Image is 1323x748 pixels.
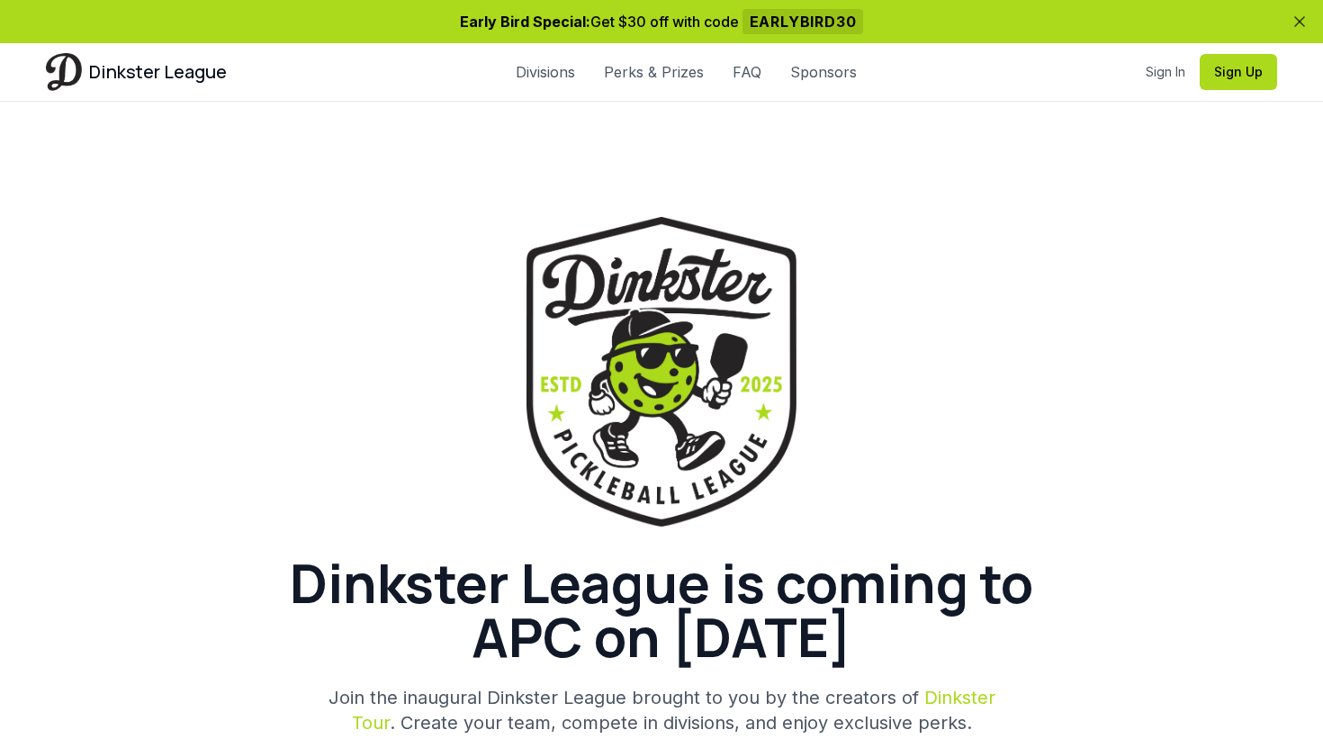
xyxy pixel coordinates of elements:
img: Dinkster [46,53,82,90]
a: Perks & Prizes [604,61,704,83]
span: EARLYBIRD30 [742,9,864,34]
p: Get $30 off with code [46,11,1277,32]
h1: Dinkster League is coming to APC on [DATE] [229,555,1093,663]
button: Sign Up [1200,54,1277,90]
a: FAQ [733,61,761,83]
a: Sign In [1146,63,1185,81]
img: Dinkster League [526,217,796,527]
p: Join the inaugural Dinkster League brought to you by the creators of . Create your team, compete ... [316,685,1007,735]
a: Divisions [516,61,575,83]
a: Sponsors [790,61,857,83]
a: Dinkster League [46,53,227,90]
span: Early Bird Special: [460,13,590,31]
button: Dismiss banner [1291,13,1309,31]
span: Dinkster League [89,59,227,85]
